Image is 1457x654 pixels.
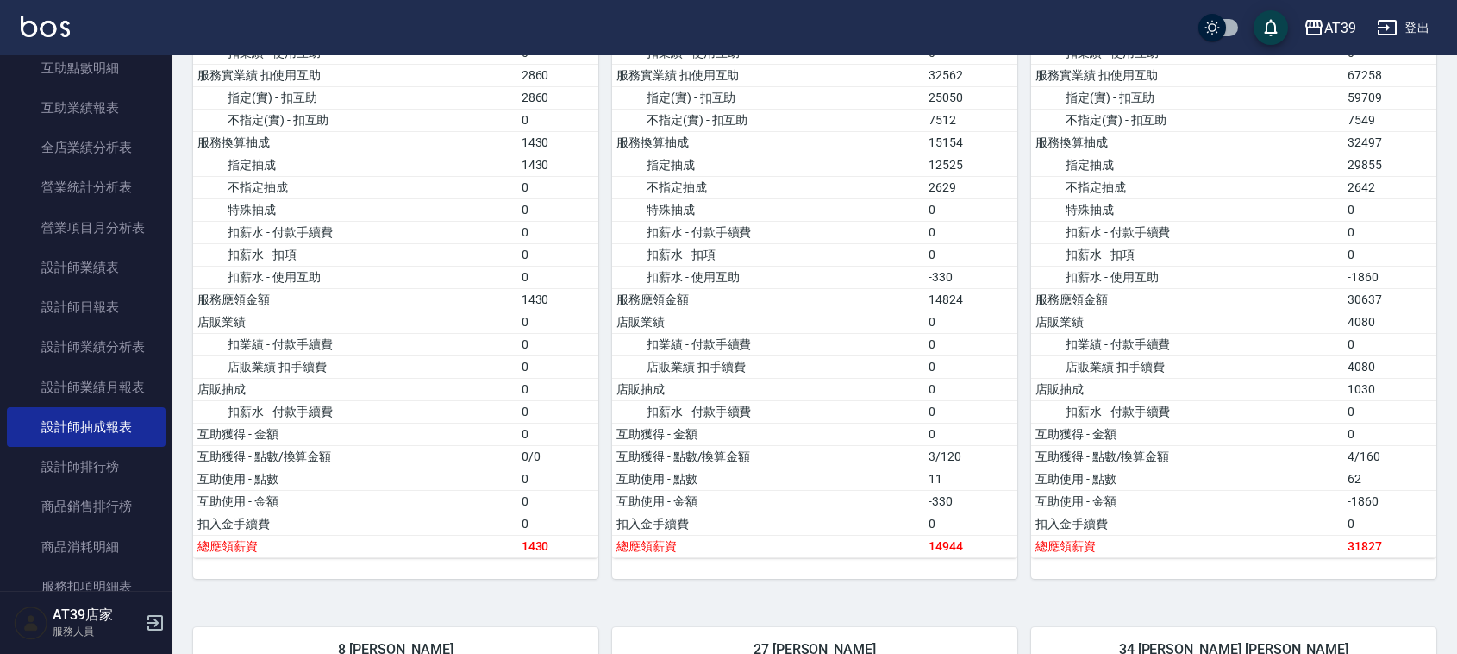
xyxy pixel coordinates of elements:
[1343,311,1436,333] td: 4080
[612,288,924,311] td: 服務應領金額
[517,64,598,86] td: 2860
[612,468,924,490] td: 互助使用 - 點數
[1343,468,1436,490] td: 62
[1343,86,1436,109] td: 59709
[517,355,598,378] td: 0
[7,407,166,447] a: 設計師抽成報表
[193,535,517,557] td: 總應領薪資
[193,445,517,468] td: 互助獲得 - 點數/換算金額
[924,288,1017,311] td: 14824
[612,64,924,86] td: 服務實業績 扣使用互助
[517,131,598,154] td: 1430
[1343,400,1436,423] td: 0
[193,176,517,198] td: 不指定抽成
[193,355,517,378] td: 店販業績 扣手續費
[193,400,517,423] td: 扣薪水 - 付款手續費
[1343,423,1436,445] td: 0
[517,513,598,535] td: 0
[1343,221,1436,243] td: 0
[517,535,598,557] td: 1430
[612,243,924,266] td: 扣薪水 - 扣項
[924,490,1017,513] td: -330
[1343,355,1436,378] td: 4080
[7,88,166,128] a: 互助業績報表
[612,86,924,109] td: 指定(實) - 扣互助
[1031,131,1343,154] td: 服務換算抽成
[612,109,924,131] td: 不指定(實) - 扣互助
[1031,109,1343,131] td: 不指定(實) - 扣互助
[924,154,1017,176] td: 12525
[924,221,1017,243] td: 0
[1343,490,1436,513] td: -1860
[193,378,517,400] td: 店販抽成
[193,423,517,445] td: 互助獲得 - 金額
[193,513,517,535] td: 扣入金手續費
[1031,288,1343,311] td: 服務應領金額
[14,606,48,640] img: Person
[1031,176,1343,198] td: 不指定抽成
[924,423,1017,445] td: 0
[1031,468,1343,490] td: 互助使用 - 點數
[612,423,924,445] td: 互助獲得 - 金額
[924,445,1017,468] td: 3/120
[1031,513,1343,535] td: 扣入金手續費
[193,266,517,288] td: 扣薪水 - 使用互助
[1031,198,1343,221] td: 特殊抽成
[612,131,924,154] td: 服務換算抽成
[924,311,1017,333] td: 0
[7,447,166,487] a: 設計師排行榜
[924,535,1017,557] td: 14944
[517,445,598,468] td: 0/0
[1343,198,1436,221] td: 0
[1031,490,1343,513] td: 互助使用 - 金額
[924,64,1017,86] td: 32562
[1343,109,1436,131] td: 7549
[1343,266,1436,288] td: -1860
[612,176,924,198] td: 不指定抽成
[1031,333,1343,355] td: 扣業績 - 付款手續費
[517,400,598,423] td: 0
[1031,64,1343,86] td: 服務實業績 扣使用互助
[517,333,598,355] td: 0
[612,355,924,378] td: 店販業績 扣手續費
[517,266,598,288] td: 0
[193,311,517,333] td: 店販業績
[7,167,166,207] a: 營業統計分析表
[517,288,598,311] td: 1430
[924,378,1017,400] td: 0
[1031,221,1343,243] td: 扣薪水 - 付款手續費
[612,221,924,243] td: 扣薪水 - 付款手續費
[1343,445,1436,468] td: 4/160
[517,154,598,176] td: 1430
[7,487,166,526] a: 商品銷售排行榜
[612,311,924,333] td: 店販業績
[1031,86,1343,109] td: 指定(實) - 扣互助
[1031,154,1343,176] td: 指定抽成
[1343,176,1436,198] td: 2642
[193,109,517,131] td: 不指定(實) - 扣互助
[193,243,517,266] td: 扣薪水 - 扣項
[517,221,598,243] td: 0
[924,198,1017,221] td: 0
[612,445,924,468] td: 互助獲得 - 點數/換算金額
[1031,445,1343,468] td: 互助獲得 - 點數/換算金額
[21,16,70,37] img: Logo
[193,468,517,490] td: 互助使用 - 點數
[924,513,1017,535] td: 0
[193,221,517,243] td: 扣薪水 - 付款手續費
[924,355,1017,378] td: 0
[7,327,166,367] a: 設計師業績分析表
[193,198,517,221] td: 特殊抽成
[517,468,598,490] td: 0
[1297,10,1363,46] button: AT39
[612,154,924,176] td: 指定抽成
[612,400,924,423] td: 扣薪水 - 付款手續費
[517,490,598,513] td: 0
[7,208,166,248] a: 營業項目月分析表
[517,311,598,333] td: 0
[7,368,166,407] a: 設計師業績月報表
[1343,64,1436,86] td: 67258
[924,131,1017,154] td: 15154
[924,333,1017,355] td: 0
[193,131,517,154] td: 服務換算抽成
